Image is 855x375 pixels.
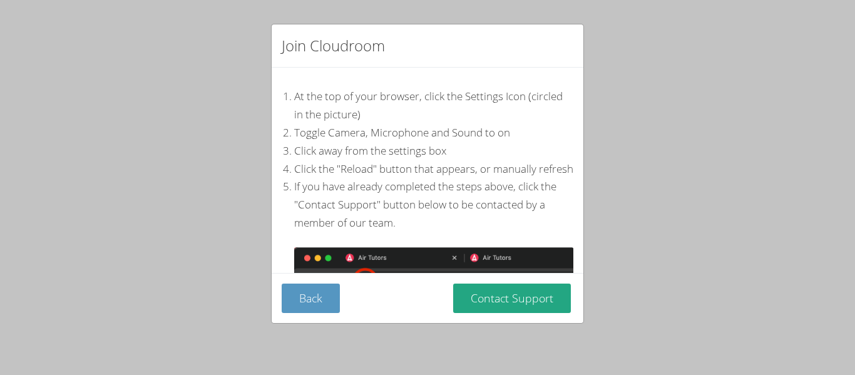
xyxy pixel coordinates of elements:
li: Toggle Camera, Microphone and Sound to on [294,124,573,142]
button: Contact Support [453,284,571,313]
li: At the top of your browser, click the Settings Icon (circled in the picture) [294,88,573,124]
h2: Join Cloudroom [282,34,385,57]
li: Click the "Reload" button that appears, or manually refresh [294,160,573,178]
li: Click away from the settings box [294,142,573,160]
li: If you have already completed the steps above, click the "Contact Support" button below to be con... [294,178,573,232]
button: Back [282,284,340,313]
